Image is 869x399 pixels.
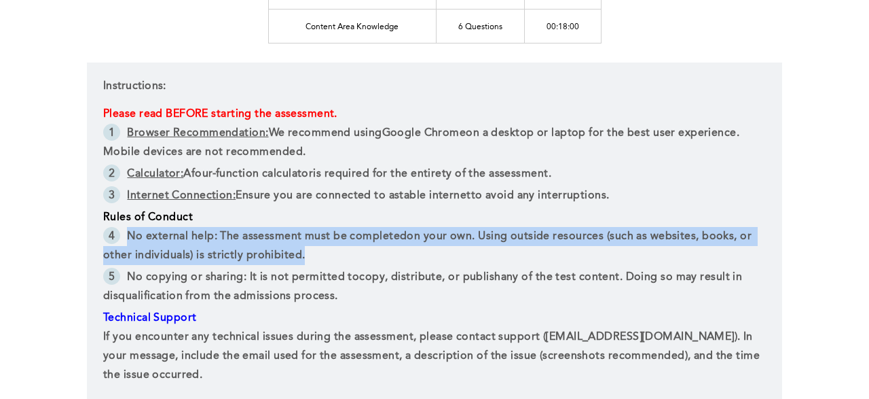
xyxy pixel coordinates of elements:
strong: No copying or sharing [127,272,243,283]
li: : The assessment must be completed . Using outside resources (such as websites, books, or other i... [103,227,766,268]
strong: No external help [127,231,214,242]
p: If you encounter any technical issues during the assessment, please contact support ([EMAIL_ADDRE... [103,328,766,385]
u: Internet Connection [127,190,232,201]
strong: Please read BEFORE starting the assessment. [103,109,337,120]
u: Calculator [127,169,180,179]
u: : [181,169,183,179]
strong: Rules of Conduct [103,212,193,223]
li: Ensure you are connected to a to avoid any interruptions. [103,186,766,208]
li: We recommend using on a desktop or laptop for the best user experience. Mobile devices are not re... [103,124,766,164]
td: Content Area Knowledge [268,9,436,43]
u: : [233,190,236,201]
strong: stable internet [394,190,471,201]
strong: Technical Support [103,313,196,324]
li: : It is not permitted to any of the test content. Doing so may result in disqualification from th... [103,268,766,309]
strong: four-function calculator [191,169,314,179]
strong: copy, distribute, or publish [359,272,500,283]
u: Browser Recommendation: [127,128,268,139]
strong: Google Chrome [382,128,466,139]
td: 6 Questions [436,9,524,43]
li: A is required for the entirety of the assessment. [103,164,766,186]
td: 00:18:00 [524,9,601,43]
strong: on your own [407,231,472,242]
